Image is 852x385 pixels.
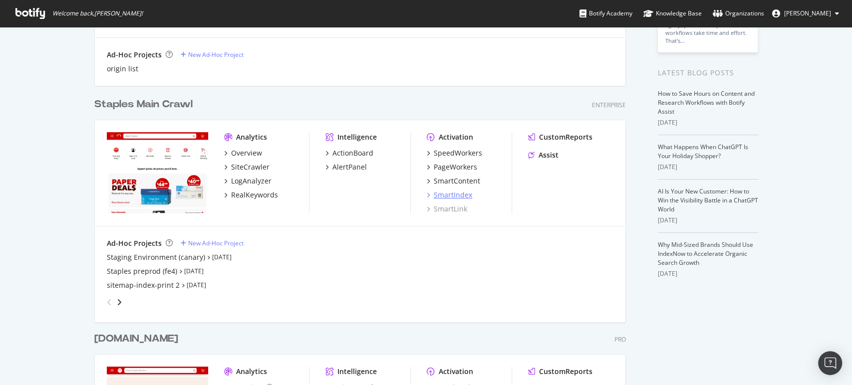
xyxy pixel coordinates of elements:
[332,148,373,158] div: ActionBoard
[658,163,758,172] div: [DATE]
[427,176,480,186] a: SmartContent
[764,5,847,21] button: [PERSON_NAME]
[107,252,205,262] a: Staging Environment (canary)
[665,13,750,45] div: AI search demands speed and agility, yet multi-step technical workflows take time and effort. Tha...
[231,176,272,186] div: LogAnalyzer
[658,216,758,225] div: [DATE]
[325,148,373,158] a: ActionBoard
[658,89,755,116] a: How to Save Hours on Content and Research Workflows with Botify Assist
[427,204,467,214] a: SmartLink
[231,148,262,158] div: Overview
[224,162,270,172] a: SiteCrawler
[224,148,262,158] a: Overview
[528,150,559,160] a: Assist
[224,190,278,200] a: RealKeywords
[236,367,267,377] div: Analytics
[337,367,377,377] div: Intelligence
[107,50,162,60] div: Ad-Hoc Projects
[434,190,472,200] div: SmartIndex
[94,332,182,346] a: [DOMAIN_NAME]
[325,162,367,172] a: AlertPanel
[528,367,592,377] a: CustomReports
[94,97,197,112] a: Staples Main Crawl
[427,190,472,200] a: SmartIndex
[94,97,193,112] div: Staples Main Crawl
[658,67,758,78] div: Latest Blog Posts
[224,176,272,186] a: LogAnalyzer
[107,132,208,213] img: staples.com
[231,162,270,172] div: SiteCrawler
[103,294,116,310] div: angle-left
[658,118,758,127] div: [DATE]
[658,240,753,267] a: Why Mid-Sized Brands Should Use IndexNow to Accelerate Organic Search Growth
[439,132,473,142] div: Activation
[434,162,477,172] div: PageWorkers
[818,351,842,375] div: Open Intercom Messenger
[434,176,480,186] div: SmartContent
[658,269,758,278] div: [DATE]
[439,367,473,377] div: Activation
[181,50,244,59] a: New Ad-Hoc Project
[427,162,477,172] a: PageWorkers
[427,148,482,158] a: SpeedWorkers
[52,9,143,17] span: Welcome back, [PERSON_NAME] !
[643,8,702,18] div: Knowledge Base
[188,239,244,247] div: New Ad-Hoc Project
[187,281,206,289] a: [DATE]
[107,266,177,276] a: Staples preprod (fe4)
[188,50,244,59] div: New Ad-Hoc Project
[184,267,204,275] a: [DATE]
[107,238,162,248] div: Ad-Hoc Projects
[539,132,592,142] div: CustomReports
[713,8,764,18] div: Organizations
[658,143,748,160] a: What Happens When ChatGPT Is Your Holiday Shopper?
[337,132,377,142] div: Intelligence
[107,64,138,74] a: origin list
[658,187,758,213] a: AI Is Your New Customer: How to Win the Visibility Battle in a ChatGPT World
[94,332,178,346] div: [DOMAIN_NAME]
[579,8,632,18] div: Botify Academy
[107,280,180,290] a: sitemap-index-print 2
[231,190,278,200] div: RealKeywords
[614,335,626,344] div: Pro
[539,150,559,160] div: Assist
[236,132,267,142] div: Analytics
[592,101,626,109] div: Enterprise
[181,239,244,247] a: New Ad-Hoc Project
[434,148,482,158] div: SpeedWorkers
[332,162,367,172] div: AlertPanel
[116,297,123,307] div: angle-right
[212,253,232,261] a: [DATE]
[539,367,592,377] div: CustomReports
[528,132,592,142] a: CustomReports
[784,9,831,17] span: Taylor Brantley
